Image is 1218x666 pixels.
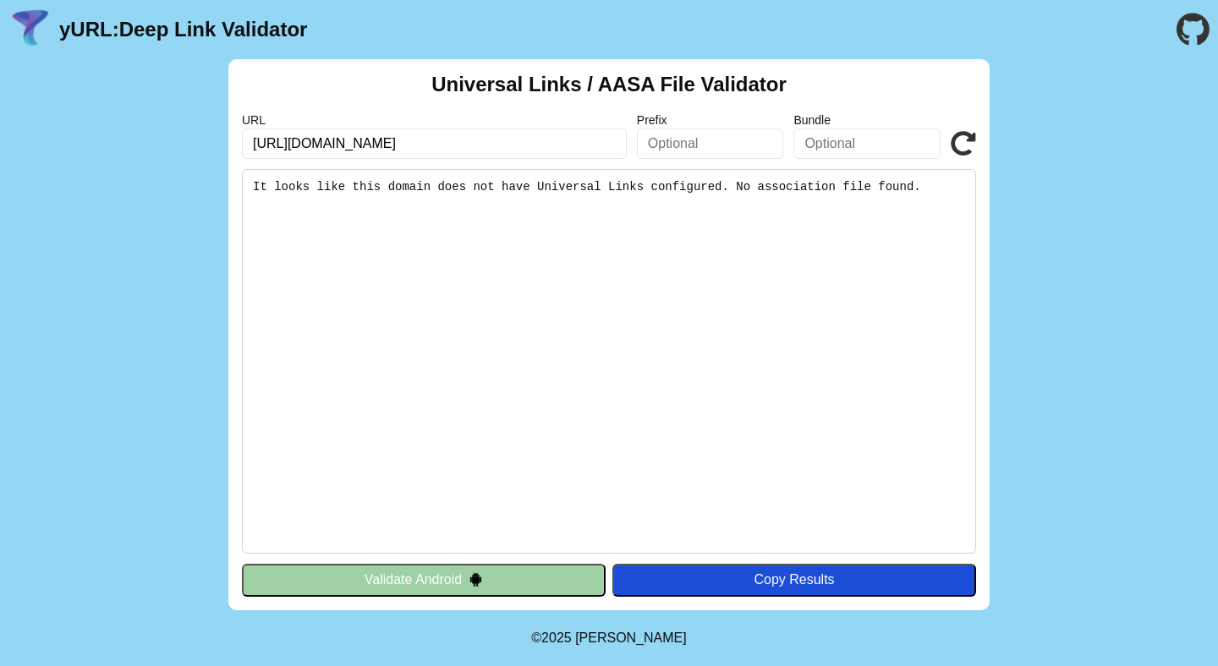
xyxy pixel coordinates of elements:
a: Michael Ibragimchayev's Personal Site [575,631,687,645]
button: Validate Android [242,564,606,596]
label: Bundle [793,113,941,127]
div: Copy Results [621,572,968,587]
footer: © [531,610,686,666]
input: Optional [793,128,941,159]
span: 2025 [541,631,572,645]
label: URL [242,113,627,127]
button: Copy Results [612,564,976,596]
img: droidIcon.svg [469,572,483,587]
input: Required [242,128,627,159]
label: Prefix [637,113,784,127]
pre: It looks like this domain does not have Universal Links configured. No association file found. [242,169,976,554]
a: yURL:Deep Link Validator [59,18,307,41]
h2: Universal Links / AASA File Validator [431,73,787,96]
input: Optional [637,128,784,159]
img: yURL Logo [8,8,52,52]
